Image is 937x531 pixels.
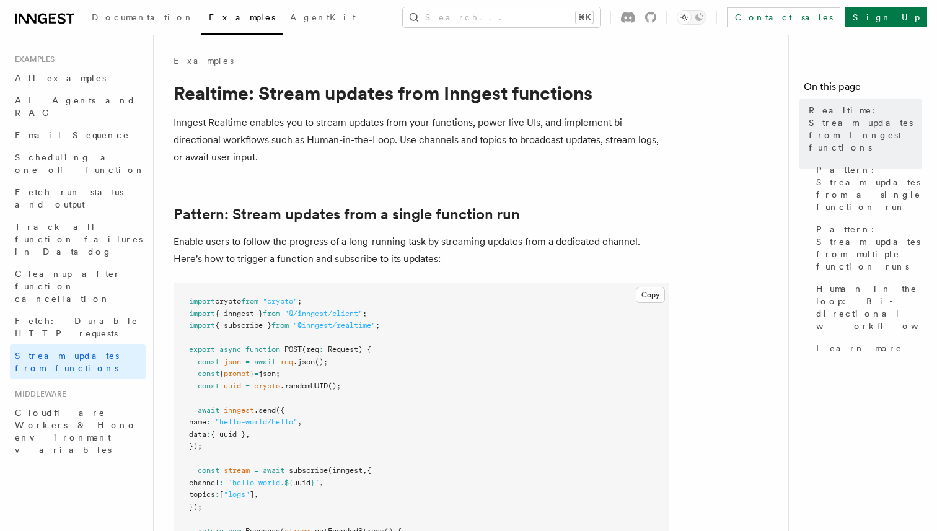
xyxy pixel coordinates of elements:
[84,4,201,33] a: Documentation
[293,321,376,330] span: "@inngest/realtime"
[228,478,284,487] span: `hello-world.
[811,159,922,218] a: Pattern: Stream updates from a single function run
[816,223,922,273] span: Pattern: Stream updates from multiple function runs
[10,216,146,263] a: Track all function failures in Datadog
[363,466,367,475] span: ,
[10,124,146,146] a: Email Sequence
[15,152,145,175] span: Scheduling a one-off function
[189,309,215,318] span: import
[845,7,927,27] a: Sign Up
[809,104,922,154] span: Realtime: Stream updates from Inngest functions
[10,402,146,461] a: Cloudflare Workers & Hono environment variables
[811,218,922,278] a: Pattern: Stream updates from multiple function runs
[319,345,323,354] span: :
[376,321,380,330] span: ;
[315,478,319,487] span: `
[245,430,250,439] span: ,
[10,310,146,344] a: Fetch: Durable HTTP requests
[224,382,241,390] span: uuid
[811,278,922,337] a: Human in the loop: Bi-directional workflows
[189,478,219,487] span: channel
[174,82,669,104] h1: Realtime: Stream updates from Inngest functions
[284,345,302,354] span: POST
[328,466,363,475] span: (inngest
[297,297,302,305] span: ;
[816,342,902,354] span: Learn more
[727,7,840,27] a: Contact sales
[224,369,250,378] span: prompt
[328,382,341,390] span: ();
[219,345,241,354] span: async
[15,222,143,257] span: Track all function failures in Datadog
[206,418,211,426] span: :
[263,466,284,475] span: await
[198,406,219,415] span: await
[215,321,271,330] span: { subscribe }
[15,316,138,338] span: Fetch: Durable HTTP requests
[283,4,363,33] a: AgentKit
[816,164,922,213] span: Pattern: Stream updates from a single function run
[804,99,922,159] a: Realtime: Stream updates from Inngest functions
[245,382,250,390] span: =
[198,369,219,378] span: const
[254,466,258,475] span: =
[189,442,202,450] span: });
[271,321,289,330] span: from
[245,358,250,366] span: =
[189,345,215,354] span: export
[310,478,315,487] span: }
[209,12,275,22] span: Examples
[280,358,293,366] span: req
[254,358,276,366] span: await
[224,358,241,366] span: json
[258,369,280,378] span: json;
[284,478,293,487] span: ${
[263,297,297,305] span: "crypto"
[224,490,250,499] span: "logs"
[189,321,215,330] span: import
[189,502,202,511] span: });
[10,89,146,124] a: AI Agents and RAG
[403,7,600,27] button: Search...⌘K
[293,478,310,487] span: uuid
[10,263,146,310] a: Cleanup after function cancellation
[15,351,119,373] span: Stream updates from functions
[293,358,315,366] span: .json
[189,490,215,499] span: topics
[219,478,224,487] span: :
[254,490,258,499] span: ,
[10,67,146,89] a: All examples
[250,369,254,378] span: }
[254,406,276,415] span: .send
[189,297,215,305] span: import
[211,430,245,439] span: { uuid }
[358,345,371,354] span: ) {
[15,95,136,118] span: AI Agents and RAG
[15,130,130,140] span: Email Sequence
[174,233,669,268] p: Enable users to follow the progress of a long-running task by streaming updates from a dedicated ...
[174,206,520,223] a: Pattern: Stream updates from a single function run
[198,358,219,366] span: const
[201,4,283,35] a: Examples
[15,73,106,83] span: All examples
[15,408,137,455] span: Cloudflare Workers & Hono environment variables
[315,358,328,366] span: ();
[174,55,234,67] a: Examples
[10,146,146,181] a: Scheduling a one-off function
[328,345,358,354] span: Request
[10,389,66,399] span: Middleware
[245,345,280,354] span: function
[811,337,922,359] a: Learn more
[302,345,319,354] span: (req
[224,466,250,475] span: stream
[367,466,371,475] span: {
[215,309,263,318] span: { inngest }
[10,344,146,379] a: Stream updates from functions
[677,10,706,25] button: Toggle dark mode
[576,11,593,24] kbd: ⌘K
[636,287,665,303] button: Copy
[319,478,323,487] span: ,
[10,55,55,64] span: Examples
[363,309,367,318] span: ;
[254,369,258,378] span: =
